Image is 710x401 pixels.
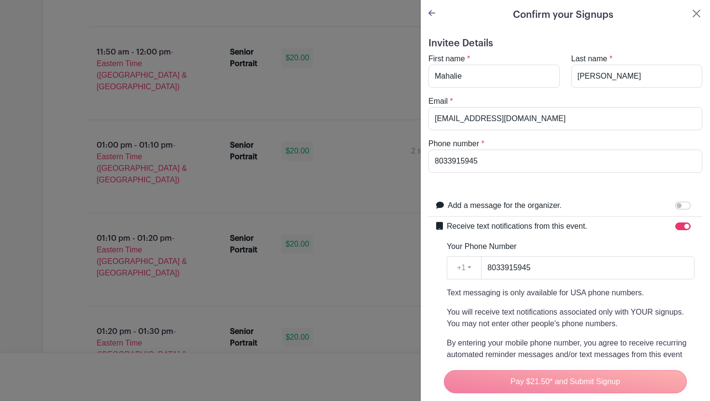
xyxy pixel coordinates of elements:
[428,53,465,65] label: First name
[428,96,448,107] label: Email
[447,256,482,279] button: +1
[691,8,702,19] button: Close
[447,221,587,232] label: Receive text notifications from this event.
[447,306,695,330] p: You will receive text notifications associated only with YOUR signups. You may not enter other pe...
[447,241,516,252] label: Your Phone Number
[428,138,479,150] label: Phone number
[513,8,613,22] h5: Confirm your Signups
[571,53,608,65] label: Last name
[447,287,695,299] p: Text messaging is only available for USA phone numbers.
[428,38,702,49] h5: Invitee Details
[448,200,562,211] label: Add a message for the organizer.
